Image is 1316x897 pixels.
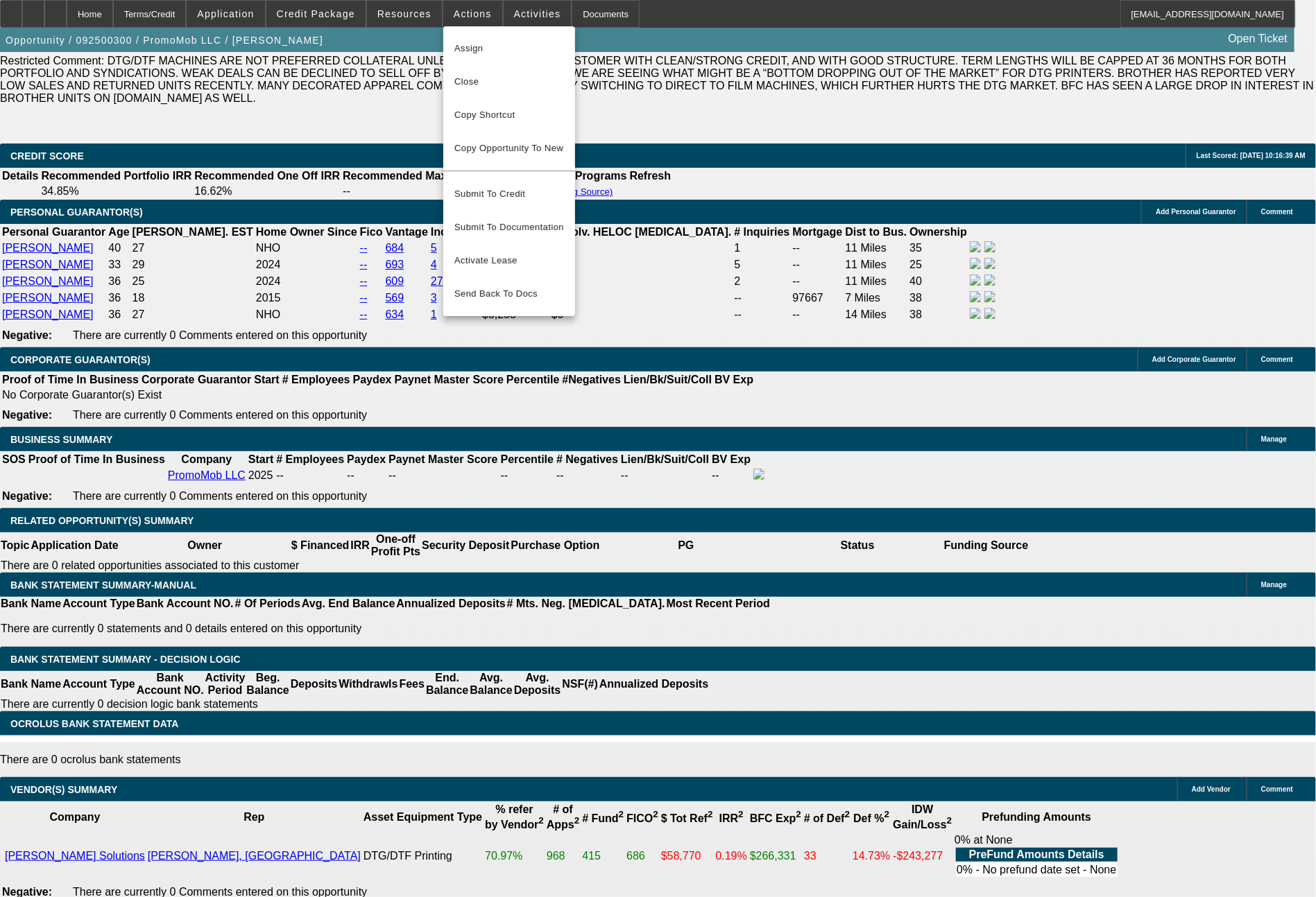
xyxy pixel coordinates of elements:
[454,40,564,57] span: Assign
[454,286,564,302] span: Send Back To Docs
[454,252,564,269] span: Activate Lease
[454,73,564,90] span: Close
[454,143,563,153] span: Copy Opportunity To New
[454,186,564,202] span: Submit To Credit
[454,107,564,123] span: Copy Shortcut
[454,219,564,236] span: Submit To Documentation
